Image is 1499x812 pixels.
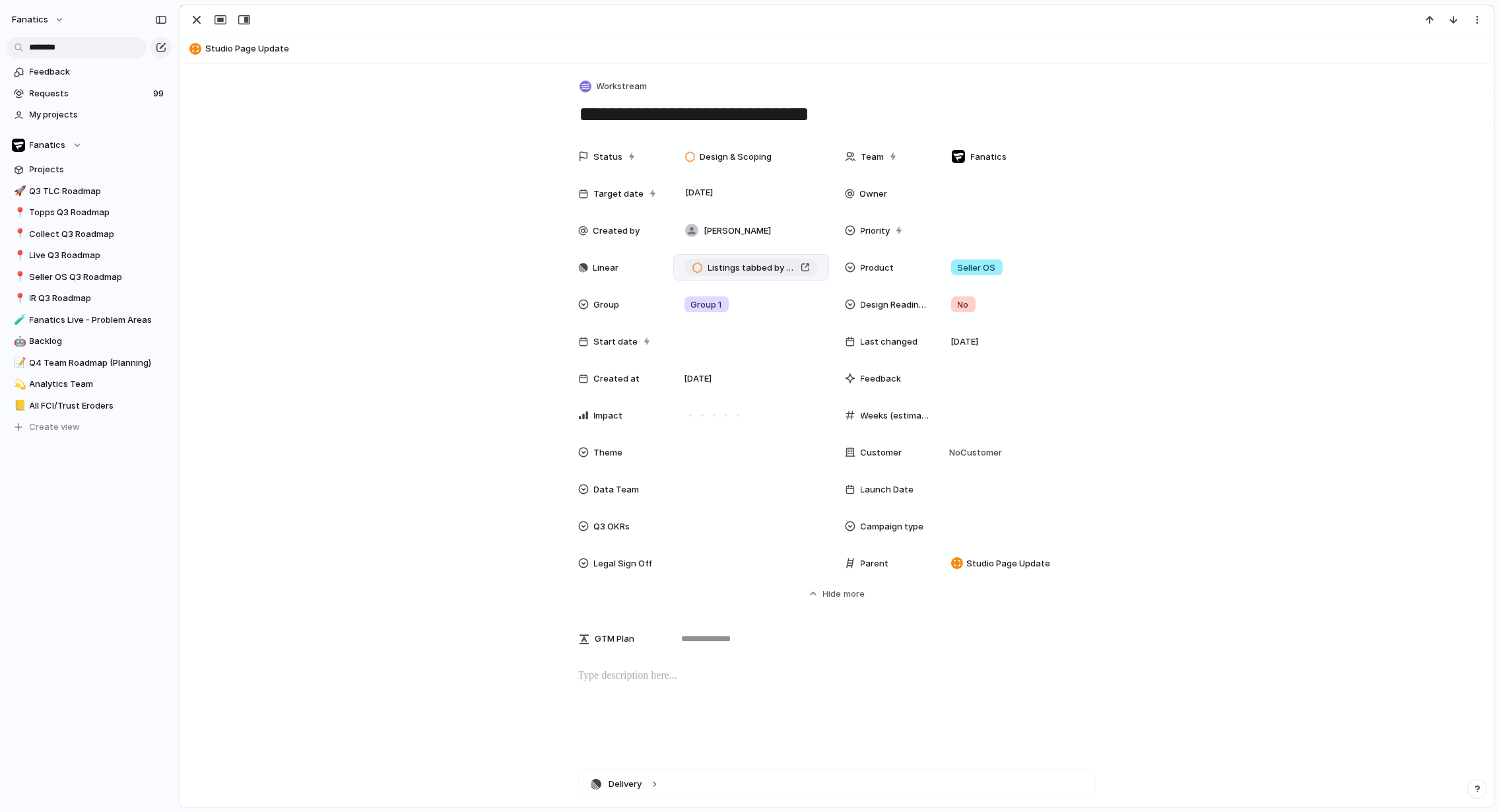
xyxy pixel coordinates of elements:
[7,224,172,244] a: 📍Collect Q3 Roadmap
[7,160,172,180] a: Projects
[7,288,172,308] a: 📍IR Q3 Roadmap
[14,291,23,306] div: 📍
[577,77,651,96] button: Workstream
[958,298,969,312] span: No
[595,632,635,646] span: GTM Plan
[14,184,23,199] div: 🚀
[12,399,25,413] button: 📒
[683,185,717,201] span: [DATE]
[861,298,929,312] span: Design Readiness
[844,588,865,601] span: more
[7,182,172,201] a: 🚀Q3 TLC Roadmap
[971,151,1007,164] span: Fanatics
[861,557,889,570] span: Parent
[708,261,795,275] span: Listings tabbed by category
[594,557,653,570] span: Legal Sign Off
[593,224,640,238] span: Created by
[153,87,166,100] span: 99
[30,292,167,305] span: IR Q3 Roadmap
[7,105,172,125] a: My projects
[12,271,25,284] button: 📍
[704,224,772,238] span: [PERSON_NAME]
[861,446,902,459] span: Customer
[700,151,772,164] span: Design & Scoping
[30,185,167,198] span: Q3 TLC Roadmap
[594,446,623,459] span: Theme
[12,378,25,391] button: 💫
[6,9,71,30] button: fanatics
[594,520,630,533] span: Q3 OKRs
[958,261,996,275] span: Seller OS
[861,520,924,533] span: Campaign type
[30,228,167,241] span: Collect Q3 Roadmap
[860,187,888,201] span: Owner
[578,582,1096,605] button: Hidemore
[30,421,81,434] span: Create view
[967,557,1051,570] span: Studio Page Update
[593,261,619,275] span: Linear
[30,206,167,219] span: Topps Q3 Roadmap
[7,310,172,330] a: 🧪Fanatics Live - Problem Areas
[7,246,172,265] a: 📍Live Q3 Roadmap
[594,372,640,386] span: Created at
[684,259,818,276] a: Listings tabbed by category
[861,151,884,164] span: Team
[14,248,23,263] div: 📍
[7,374,172,394] a: 💫Analytics Team
[7,331,172,351] a: 🤖Backlog
[30,108,167,121] span: My projects
[205,42,1488,55] span: Studio Page Update
[30,378,167,391] span: Analytics Team
[594,298,620,312] span: Group
[30,249,167,262] span: Live Q3 Roadmap
[12,228,25,241] button: 📍
[30,335,167,348] span: Backlog
[30,139,66,152] span: Fanatics
[7,417,172,437] button: Create view
[7,396,172,416] a: 📒All FCI/Trust Eroders
[594,187,644,201] span: Target date
[12,314,25,327] button: 🧪
[12,335,25,348] button: 🤖
[7,353,172,373] a: 📝Q4 Team Roadmap (Planning)
[579,769,1095,799] button: Delivery
[30,65,167,79] span: Feedback
[12,356,25,370] button: 📝
[30,163,167,176] span: Projects
[684,372,712,386] span: [DATE]
[861,261,894,275] span: Product
[594,335,638,349] span: Start date
[14,377,23,392] div: 💫
[30,356,167,370] span: Q4 Team Roadmap (Planning)
[14,312,23,327] div: 🧪
[14,398,23,413] div: 📒
[7,62,172,82] a: Feedback
[7,203,172,222] div: 📍Topps Q3 Roadmap
[951,335,979,349] span: [DATE]
[14,355,23,370] div: 📝
[7,84,172,104] a: Requests99
[30,314,167,327] span: Fanatics Live - Problem Areas
[30,87,149,100] span: Requests
[861,335,918,349] span: Last changed
[861,483,914,496] span: Launch Date
[597,80,648,93] span: Workstream
[946,446,1003,459] span: No Customer
[594,409,623,423] span: Impact
[691,298,722,312] span: Group 1
[12,249,25,262] button: 📍
[594,483,640,496] span: Data Team
[30,399,167,413] span: All FCI/Trust Eroders
[7,267,172,287] a: 📍Seller OS Q3 Roadmap
[861,372,902,386] span: Feedback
